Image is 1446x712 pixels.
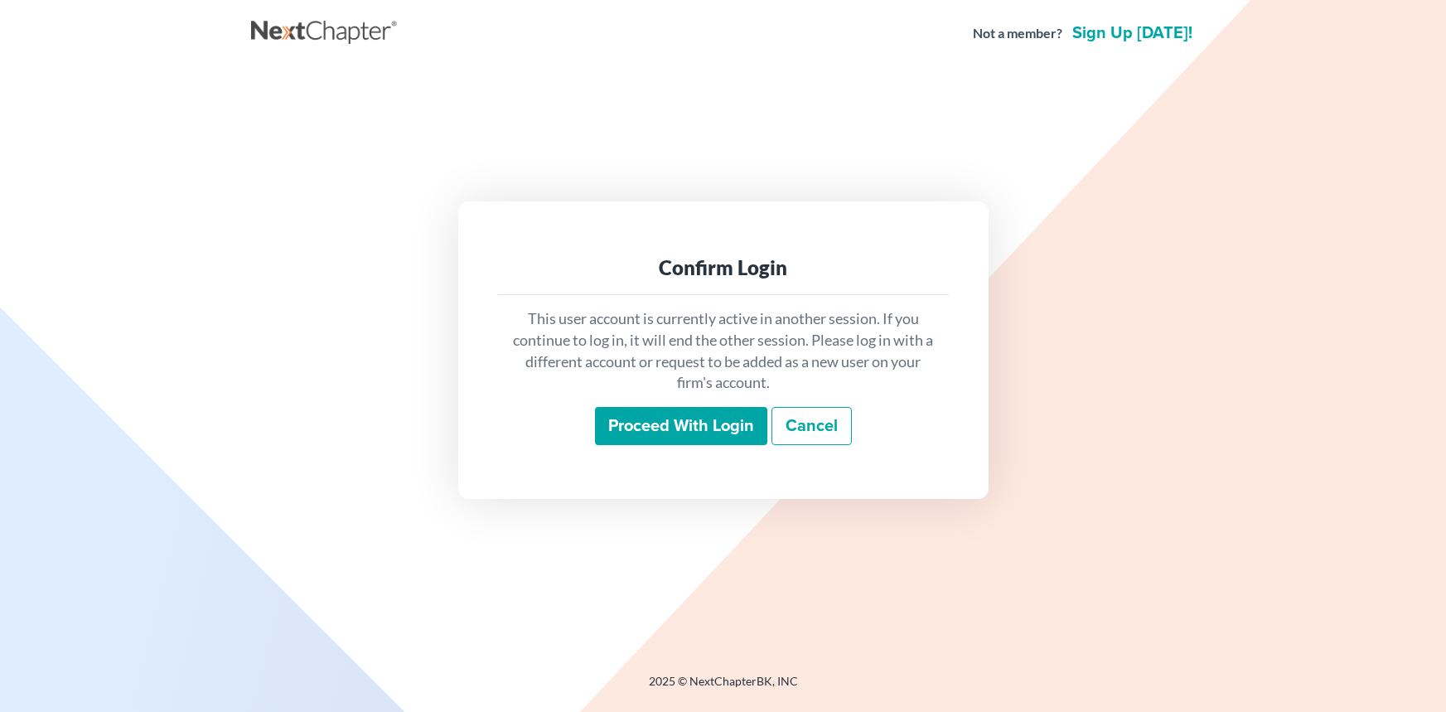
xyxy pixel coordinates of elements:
[511,254,936,281] div: Confirm Login
[251,673,1196,703] div: 2025 © NextChapterBK, INC
[973,24,1062,43] strong: Not a member?
[511,308,936,394] p: This user account is currently active in another session. If you continue to log in, it will end ...
[771,407,852,445] a: Cancel
[1069,25,1196,41] a: Sign up [DATE]!
[595,407,767,445] input: Proceed with login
